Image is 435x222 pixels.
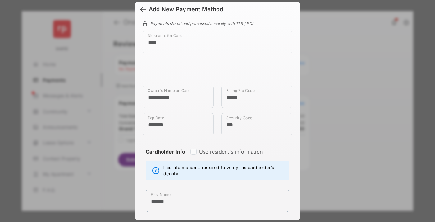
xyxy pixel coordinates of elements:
iframe: Credit card field [143,58,292,86]
span: This information is required to verify the cardholder's identity. [163,164,286,177]
strong: Cardholder Info [146,149,185,166]
div: Add New Payment Method [149,6,223,13]
div: Payments stored and processed securely with TLS / PCI [143,20,292,26]
label: Use resident's information [199,149,263,155]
